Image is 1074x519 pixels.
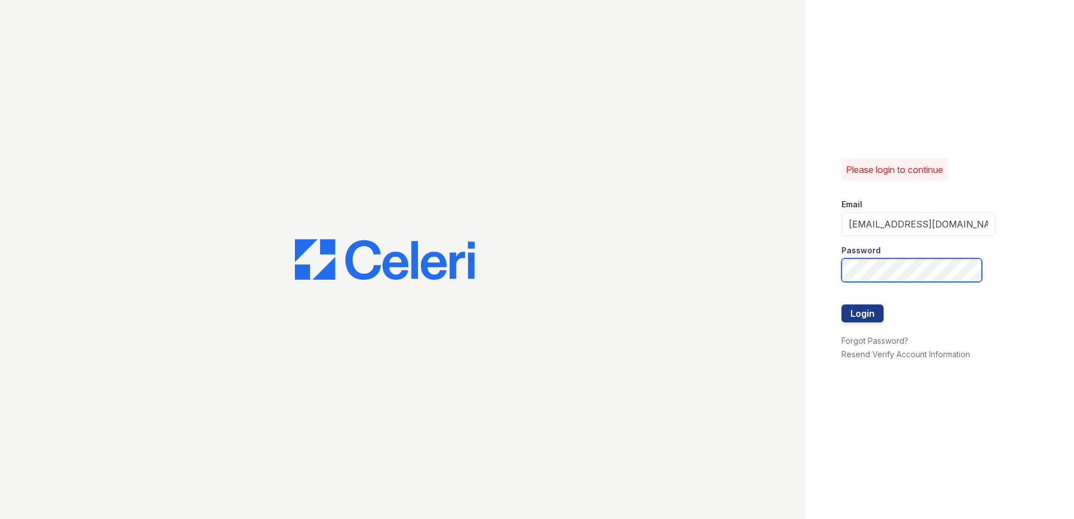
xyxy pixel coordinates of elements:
a: Forgot Password? [841,336,908,345]
label: Password [841,245,881,256]
button: Login [841,304,884,322]
p: Please login to continue [846,163,943,176]
label: Email [841,199,862,210]
img: CE_Logo_Blue-a8612792a0a2168367f1c8372b55b34899dd931a85d93a1a3d3e32e68fde9ad4.png [295,239,475,280]
a: Resend Verify Account Information [841,349,970,359]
